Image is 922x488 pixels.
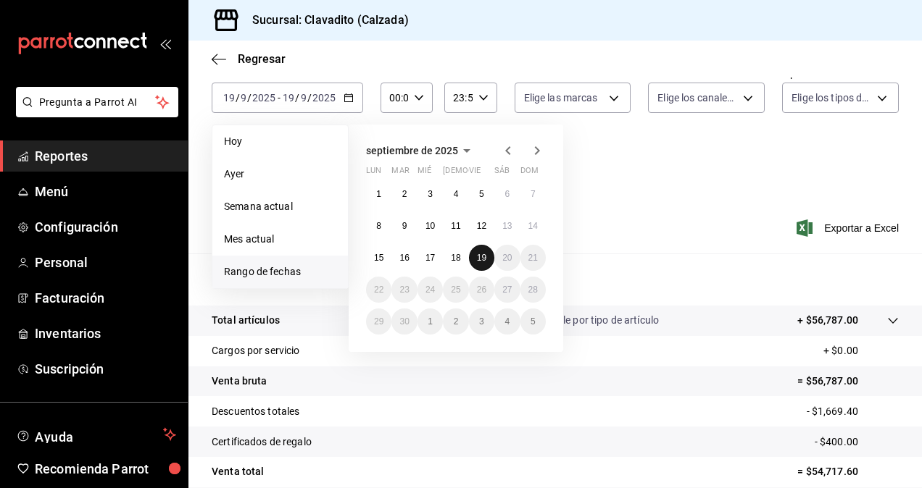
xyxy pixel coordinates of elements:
[425,285,435,295] abbr: 24 de septiembre de 2025
[428,189,433,199] abbr: 3 de septiembre de 2025
[212,52,286,66] button: Regresar
[366,277,391,303] button: 22 de septiembre de 2025
[224,167,336,182] span: Ayer
[528,285,538,295] abbr: 28 de septiembre de 2025
[35,459,176,479] span: Recomienda Parrot
[39,95,156,110] span: Pregunta a Parrot AI
[477,285,486,295] abbr: 26 de septiembre de 2025
[391,308,417,335] button: 30 de septiembre de 2025
[418,245,443,271] button: 17 de septiembre de 2025
[524,91,598,105] span: Elige las marcas
[399,253,409,263] abbr: 16 de septiembre de 2025
[212,343,300,358] p: Cargos por servicio
[502,221,512,231] abbr: 13 de septiembre de 2025
[454,189,459,199] abbr: 4 de septiembre de 2025
[520,245,546,271] button: 21 de septiembre de 2025
[391,166,409,181] abbr: martes
[454,316,459,327] abbr: 2 de octubre de 2025
[807,404,899,419] p: - $1,669.40
[374,253,383,263] abbr: 15 de septiembre de 2025
[531,316,536,327] abbr: 5 de octubre de 2025
[159,38,171,49] button: open_drawer_menu
[443,181,468,207] button: 4 de septiembre de 2025
[35,359,176,379] span: Suscripción
[212,68,363,78] label: Fecha
[477,221,486,231] abbr: 12 de septiembre de 2025
[792,91,872,105] span: Elige los tipos de orden
[391,181,417,207] button: 2 de septiembre de 2025
[252,92,276,104] input: ----
[469,308,494,335] button: 3 de octubre de 2025
[399,285,409,295] abbr: 23 de septiembre de 2025
[212,404,299,419] p: Descuentos totales
[494,308,520,335] button: 4 de octubre de 2025
[418,213,443,239] button: 10 de septiembre de 2025
[300,92,307,104] input: --
[224,232,336,247] span: Mes actual
[418,308,443,335] button: 1 de octubre de 2025
[391,277,417,303] button: 23 de septiembre de 2025
[443,213,468,239] button: 11 de septiembre de 2025
[16,87,178,117] button: Pregunta a Parrot AI
[469,245,494,271] button: 19 de septiembre de 2025
[502,285,512,295] abbr: 27 de septiembre de 2025
[366,166,381,181] abbr: lunes
[402,221,407,231] abbr: 9 de septiembre de 2025
[366,245,391,271] button: 15 de septiembre de 2025
[494,245,520,271] button: 20 de septiembre de 2025
[374,285,383,295] abbr: 22 de septiembre de 2025
[451,221,460,231] abbr: 11 de septiembre de 2025
[797,313,858,328] p: + $56,787.00
[428,316,433,327] abbr: 1 de octubre de 2025
[224,264,336,279] span: Rango de fechas
[520,277,546,303] button: 28 de septiembre de 2025
[35,253,176,272] span: Personal
[418,166,431,181] abbr: miércoles
[35,146,176,166] span: Reportes
[366,142,475,159] button: septiembre de 2025
[469,213,494,239] button: 12 de septiembre de 2025
[402,189,407,199] abbr: 2 de septiembre de 2025
[494,166,510,181] abbr: sábado
[241,12,409,29] h3: Sucursal: Clavadito (Calzada)
[391,213,417,239] button: 9 de septiembre de 2025
[366,145,458,156] span: septiembre de 2025
[469,181,494,207] button: 5 de septiembre de 2025
[376,189,381,199] abbr: 1 de septiembre de 2025
[212,434,312,450] p: Certificados de regalo
[451,253,460,263] abbr: 18 de septiembre de 2025
[520,181,546,207] button: 7 de septiembre de 2025
[278,92,281,104] span: -
[797,464,899,479] p: = $54,717.60
[520,308,546,335] button: 5 de octubre de 2025
[443,308,468,335] button: 2 de octubre de 2025
[504,189,510,199] abbr: 6 de septiembre de 2025
[224,134,336,149] span: Hoy
[520,213,546,239] button: 14 de septiembre de 2025
[800,219,899,237] button: Exportar a Excel
[399,316,409,327] abbr: 30 de septiembre de 2025
[236,92,240,104] span: /
[443,245,468,271] button: 18 de septiembre de 2025
[35,288,176,308] span: Facturación
[494,181,520,207] button: 6 de septiembre de 2025
[307,92,312,104] span: /
[425,221,435,231] abbr: 10 de septiembre de 2025
[247,92,252,104] span: /
[212,313,280,328] p: Total artículos
[381,68,433,78] label: Hora inicio
[35,324,176,343] span: Inventarios
[469,166,481,181] abbr: viernes
[823,343,899,358] p: + $0.00
[391,245,417,271] button: 16 de septiembre de 2025
[35,182,176,201] span: Menú
[479,189,484,199] abbr: 5 de septiembre de 2025
[444,68,497,78] label: Hora fin
[418,181,443,207] button: 3 de septiembre de 2025
[504,316,510,327] abbr: 4 de octubre de 2025
[494,213,520,239] button: 13 de septiembre de 2025
[366,181,391,207] button: 1 de septiembre de 2025
[366,213,391,239] button: 8 de septiembre de 2025
[477,253,486,263] abbr: 19 de septiembre de 2025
